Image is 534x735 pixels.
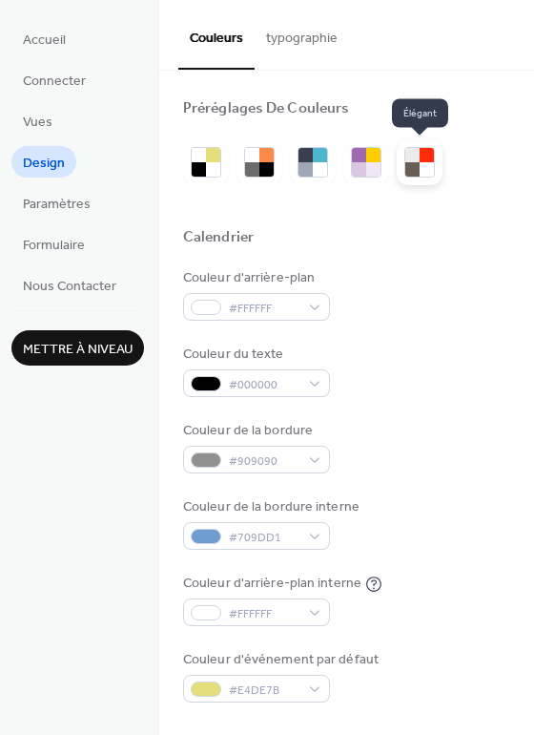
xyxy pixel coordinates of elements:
div: Couleur d'arrière-plan [183,268,326,288]
div: Couleur de la bordure [183,421,326,441]
span: #709DD1 [229,528,299,548]
a: Paramètres [11,187,102,219]
span: #909090 [229,451,299,472]
div: Couleur du texte [183,345,326,365]
div: Couleur de la bordure interne [183,497,359,517]
div: Préréglages De Couleurs [183,99,349,119]
a: Design [11,146,76,178]
span: Design [23,154,65,174]
span: #FFFFFF [229,604,299,624]
span: #000000 [229,375,299,395]
span: Élégant [392,99,448,128]
span: Paramètres [23,195,91,215]
span: Nous Contacter [23,277,116,297]
span: #FFFFFF [229,299,299,319]
span: #E4DE7B [229,681,299,701]
div: Couleur d'arrière-plan interne [183,574,361,594]
a: Accueil [11,23,77,54]
div: Calendrier [183,228,254,248]
button: Mettre à niveau [11,330,144,366]
span: Accueil [23,31,66,51]
a: Nous Contacter [11,269,128,301]
span: Mettre à niveau [23,340,133,360]
a: Formulaire [11,228,96,260]
span: Formulaire [23,236,85,256]
span: Connecter [23,72,86,92]
a: Vues [11,105,64,136]
a: Connecter [11,64,97,95]
span: Vues [23,113,52,133]
div: Couleur d'événement par défaut [183,650,379,670]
